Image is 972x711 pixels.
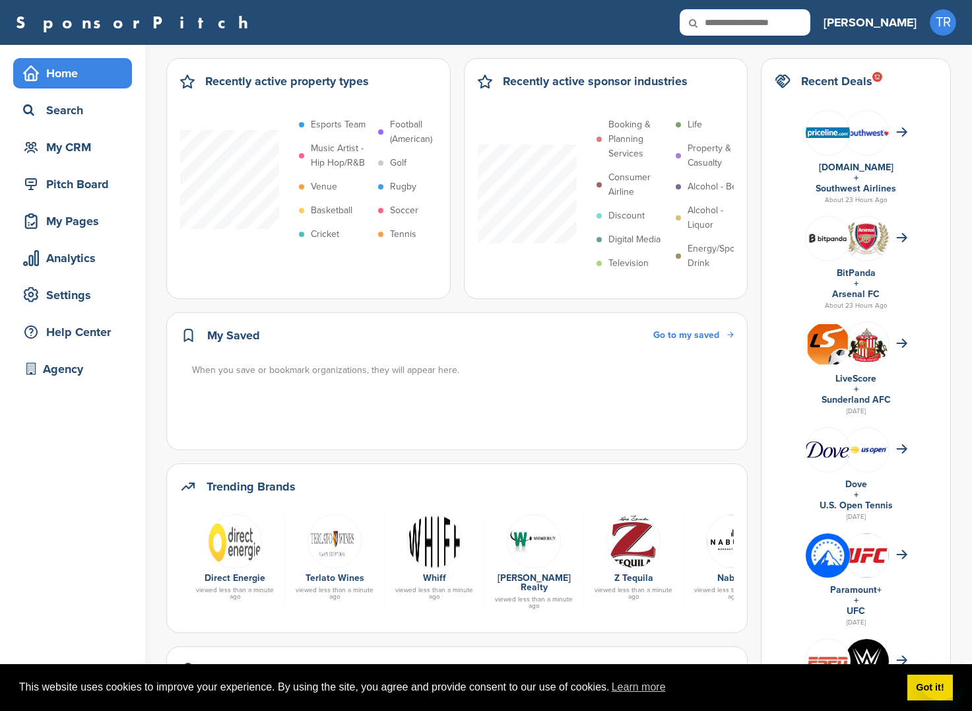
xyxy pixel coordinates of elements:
[706,514,760,568] img: 13087291 1710432272574779 6243116714689585292 n
[311,118,366,132] p: Esports Team
[820,500,893,511] a: U.S. Open Tennis
[835,373,876,384] a: LiveScore
[854,489,859,500] a: +
[507,514,561,568] img: Whitaker
[390,156,406,170] p: Golf
[13,280,132,310] a: Settings
[16,14,257,31] a: SponsorPitch
[13,169,132,199] a: Pitch Board
[591,587,676,600] div: viewed less than a minute ago
[690,514,776,567] a: 13087291 1710432272574779 6243116714689585292 n
[20,98,132,122] div: Search
[311,227,339,242] p: Cricket
[806,222,850,255] img: Bitpanda7084
[688,141,748,170] p: Property & Casualty
[845,129,889,136] img: Southwest airlines logo 2014.svg
[919,658,961,700] iframe: Button to launch messaging window
[872,72,882,82] div: 12
[13,95,132,125] a: Search
[907,675,953,701] a: dismiss cookie message
[845,533,889,578] img: Ufc
[19,677,897,697] span: This website uses cookies to improve your experience. By using the site, you agree and provide co...
[806,652,850,670] img: Screen shot 2016 05 05 at 12.09.31 pm
[205,572,265,584] a: Direct Energie
[653,329,719,341] span: Go to my saved
[845,444,889,455] img: Screen shot 2018 07 23 at 2.49.02 pm
[13,317,132,347] a: Help Center
[311,180,337,194] p: Venue
[775,617,937,628] div: [DATE]
[608,256,649,271] p: Television
[801,72,872,90] h2: Recent Deals
[608,170,669,199] p: Consumer Airline
[292,587,377,600] div: viewed less than a minute ago
[775,300,937,312] div: About 23 Hours Ago
[930,9,956,36] span: TR
[13,243,132,273] a: Analytics
[207,660,306,679] h2: My Recommended
[308,514,362,568] img: Screen shot 2016 07 18 at 10.08.56 am
[20,172,132,196] div: Pitch Board
[847,605,865,617] a: UFC
[775,405,937,417] div: [DATE]
[845,222,889,255] img: Open uri20141112 64162 vhlk61?1415807597
[306,572,364,584] a: Terlato Wines
[292,514,377,567] a: Screen shot 2016 07 18 at 10.08.56 am
[608,118,669,161] p: Booking & Planning Services
[192,587,278,600] div: viewed less than a minute ago
[423,572,446,584] a: Whiff
[591,514,676,567] a: Data
[13,206,132,236] a: My Pages
[688,180,746,194] p: Alcohol - Beer
[816,183,896,194] a: Southwest Airlines
[192,514,278,567] a: Screen shot 2015 09 16 at 8.52.51 am
[845,325,889,362] img: Open uri20141112 64162 1q58x9c?1415807470
[822,394,891,405] a: Sunderland AFC
[13,354,132,384] a: Agency
[854,172,859,184] a: +
[311,141,372,170] p: Music Artist - Hip Hop/R&B
[824,8,917,37] a: [PERSON_NAME]
[717,572,749,584] a: Nabufit
[20,135,132,159] div: My CRM
[491,514,577,567] a: Whitaker
[606,514,661,568] img: Data
[390,203,418,218] p: Soccer
[13,58,132,88] a: Home
[806,533,850,578] img: Gofqa30r 400x400
[390,227,416,242] p: Tennis
[824,13,917,32] h3: [PERSON_NAME]
[854,595,859,606] a: +
[20,246,132,270] div: Analytics
[775,194,937,206] div: About 23 Hours Ago
[854,278,859,289] a: +
[806,322,850,366] img: Livescore
[614,572,653,584] a: Z Tequila
[854,384,859,395] a: +
[610,677,668,697] a: learn more about cookies
[845,479,867,490] a: Dove
[207,326,260,345] h2: My Saved
[503,72,688,90] h2: Recently active sponsor industries
[391,514,477,567] a: Logo
[806,441,850,457] img: Data
[830,584,882,595] a: Paramount+
[653,328,734,343] a: Go to my saved
[832,288,880,300] a: Arsenal FC
[207,477,296,496] h2: Trending Brands
[13,132,132,162] a: My CRM
[391,587,477,600] div: viewed less than a minute ago
[775,511,937,523] div: [DATE]
[205,72,369,90] h2: Recently active property types
[688,118,702,132] p: Life
[20,357,132,381] div: Agency
[608,232,661,247] p: Digital Media
[491,596,577,609] div: viewed less than a minute ago
[311,203,352,218] p: Basketball
[819,162,893,173] a: [DOMAIN_NAME]
[837,267,876,279] a: BitPanda
[806,127,850,138] img: Data
[390,180,416,194] p: Rugby
[845,639,889,683] img: 3swomx r 400x400
[407,514,461,568] img: Logo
